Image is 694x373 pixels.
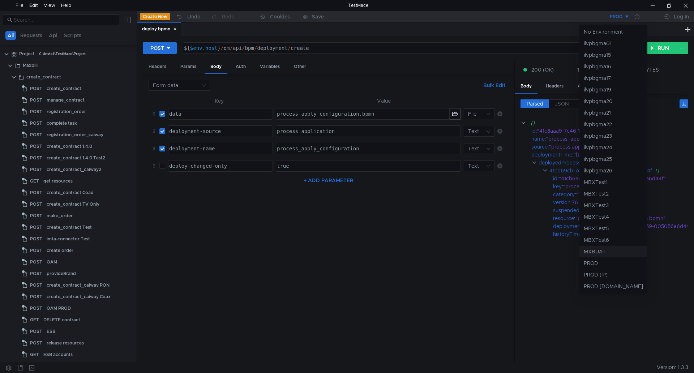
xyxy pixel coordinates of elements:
[579,200,647,211] li: MBXTest3
[579,49,647,61] li: ilvpbgma15
[579,188,647,200] li: MBXTest2
[579,84,647,95] li: ilvpbgma19
[579,165,647,176] li: ilvpbgma26
[579,153,647,165] li: ilvpbgma25
[579,280,647,292] li: PROD [DOMAIN_NAME]
[579,119,647,130] li: ilvpbgma22
[579,38,647,49] li: ilvpbgma01
[579,211,647,223] li: MBXTest4
[579,26,647,38] li: No Environment
[579,257,647,269] li: PROD
[579,176,647,188] li: MBXTest1
[579,223,647,234] li: MBXTest5
[579,234,647,246] li: MBXTest6
[579,95,647,107] li: ilvpbgma20
[579,246,647,257] li: MXBUAT
[579,130,647,142] li: ilvpbgma23
[579,269,647,280] li: PROD (IP)
[579,142,647,153] li: ilvpbgma24
[579,72,647,84] li: ilvpbgma17
[579,61,647,72] li: ilvpbgma16
[579,107,647,119] li: ilvpbgma21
